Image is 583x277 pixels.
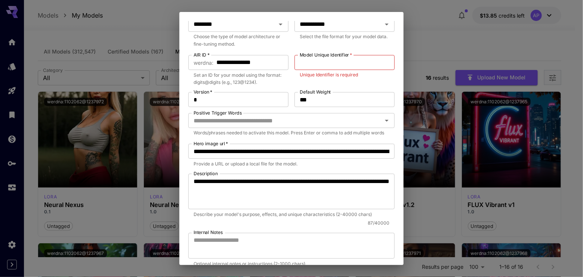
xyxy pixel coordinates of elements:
label: AIR ID [194,52,210,58]
p: Set an ID for your model using the format: digits@digits (e.g., 123@1234). [194,71,283,86]
p: Provide a URL or upload a local file for the model. [194,160,389,168]
button: Open [275,19,286,30]
p: Describe your model's purpose, effects, and unique characteristics (2-40000 chars) [194,211,389,218]
p: 87 / 40000 [188,219,389,227]
label: Default Weight [300,89,331,95]
p: Select the file format for your model data. [300,33,389,40]
label: Version [194,89,212,95]
p: Choose the type of model architecture or fine-tuning method. [194,33,283,48]
button: Open [382,19,392,30]
label: Internal Notes [194,229,223,236]
label: Model Unique Identifier [300,52,352,58]
button: Open [382,115,392,126]
p: Optional internal notes or instructions (2-1000 chars) [194,260,389,268]
label: Description [194,170,218,177]
span: werdna : [194,58,213,67]
p: Unique Identifier is required [300,71,389,79]
label: Hero image url [194,140,228,147]
label: Positive Trigger Words [194,110,242,116]
p: Words/phrases needed to activate this model. Press Enter or comma to add multiple words [194,129,389,137]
